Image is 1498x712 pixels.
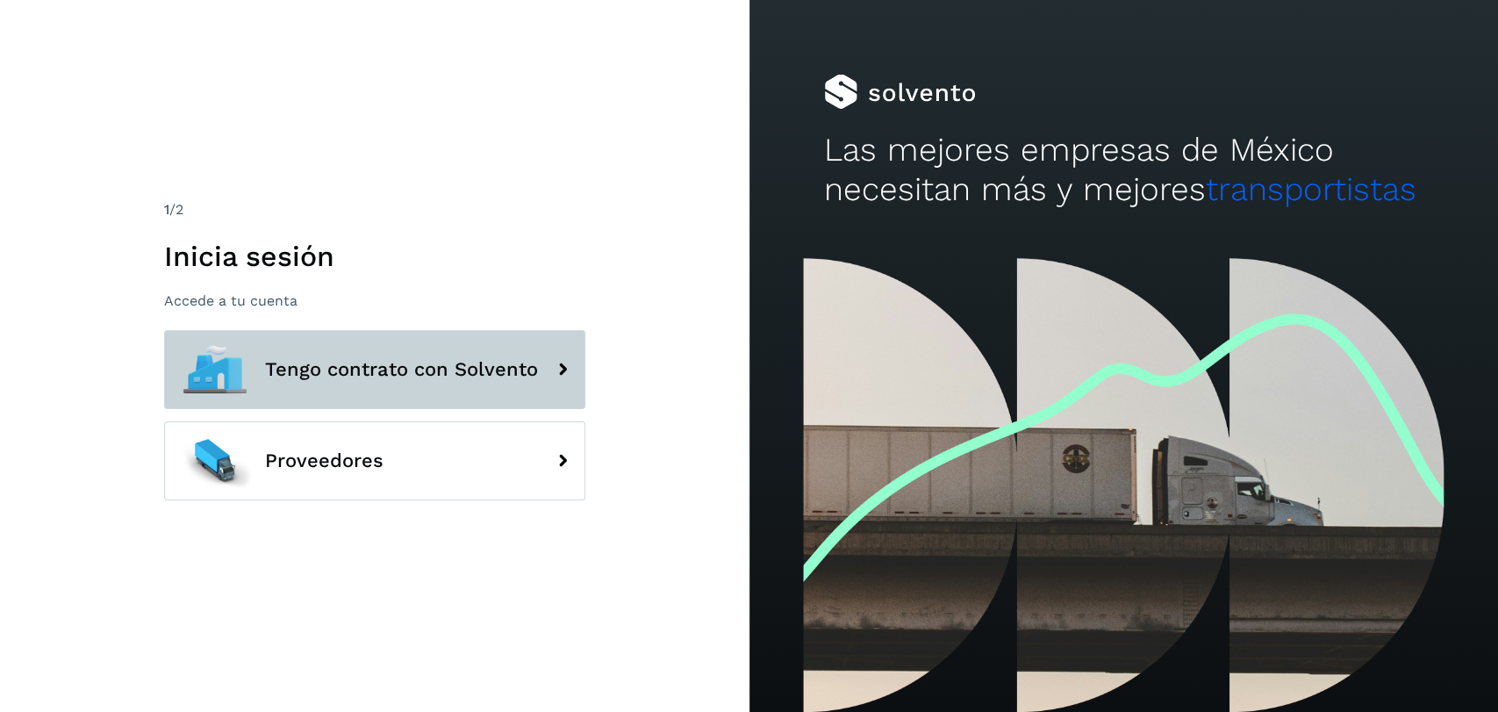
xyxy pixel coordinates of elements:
[265,359,538,380] span: Tengo contrato con Solvento
[1206,170,1416,208] span: transportistas
[164,292,585,309] p: Accede a tu cuenta
[265,450,383,471] span: Proveedores
[164,240,585,273] h1: Inicia sesión
[164,330,585,409] button: Tengo contrato con Solvento
[164,201,169,218] span: 1
[164,199,585,220] div: /2
[164,421,585,500] button: Proveedores
[824,131,1423,209] h2: Las mejores empresas de México necesitan más y mejores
